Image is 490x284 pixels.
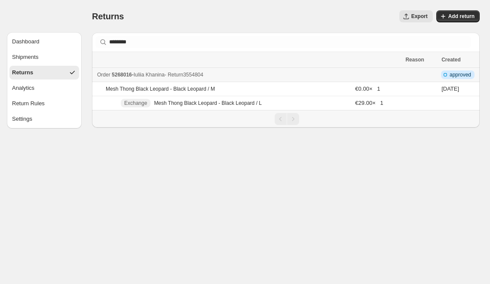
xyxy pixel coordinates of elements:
p: Mesh Thong Black Leopard - Black Leopard / L [154,100,262,107]
button: Shipments [9,50,79,64]
span: - Return 3554804 [165,72,203,78]
span: 5268016 [112,72,132,78]
div: Return Rules [12,99,45,108]
span: €29.00 × 1 [355,100,383,106]
span: Reason [405,57,424,63]
button: Returns [9,66,79,79]
span: Add return [448,13,475,20]
span: Returns [92,12,124,21]
div: Analytics [12,84,34,92]
p: Mesh Thong Black Leopard - Black Leopard / M [106,86,215,92]
button: Export [399,10,433,22]
button: Settings [9,112,79,126]
div: - [97,70,400,79]
span: Order [97,72,110,78]
span: Created [441,57,461,63]
span: €0.00 × 1 [355,86,380,92]
time: Monday, September 15, 2025 at 10:43:05 PM [441,86,459,92]
div: Shipments [12,53,38,61]
button: Return Rules [9,97,79,110]
div: Returns [12,68,33,77]
span: approved [450,71,471,78]
nav: Pagination [92,110,480,128]
button: Add return [436,10,480,22]
button: Analytics [9,81,79,95]
div: Dashboard [12,37,40,46]
span: Exchange [124,100,147,107]
span: Iuliia Khanina [134,72,165,78]
button: Dashboard [9,35,79,49]
span: Export [411,13,428,20]
div: Settings [12,115,32,123]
